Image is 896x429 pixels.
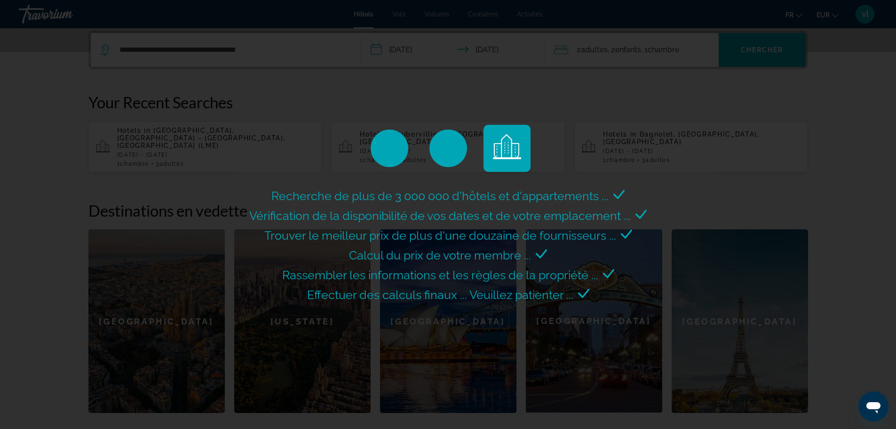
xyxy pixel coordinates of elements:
[858,391,888,421] iframe: Bouton de lancement de la fenêtre de messagerie
[282,268,598,282] span: Rassembler les informations et les règles de la propriété ...
[307,288,573,302] span: Effectuer des calculs finaux ... Veuillez patienter ...
[264,228,616,243] span: Trouver le meilleur prix de plus d'une douzaine de fournisseurs ...
[349,248,531,262] span: Calcul du prix de votre membre ...
[271,189,609,203] span: Recherche de plus de 3 000 000 d'hôtels et d'appartements ...
[249,209,631,223] span: Vérification de la disponibilité de vos dates et de votre emplacement ...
